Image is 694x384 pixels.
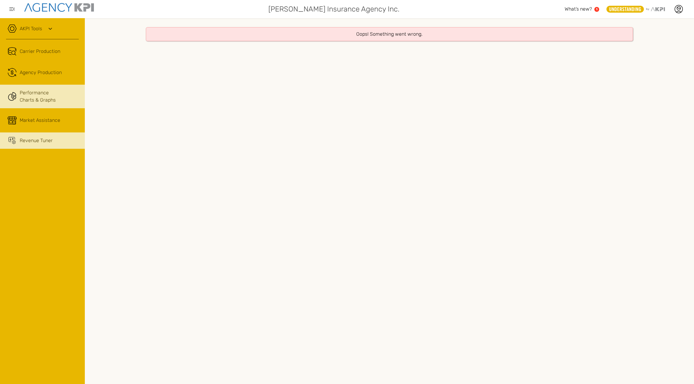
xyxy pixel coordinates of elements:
a: AKPI Tools [20,25,42,32]
img: agencykpi-logo-550x69-2d9e3fa8.png [24,3,94,12]
span: What’s new? [565,6,592,12]
p: Oops! Something went wrong. [356,31,423,38]
span: Market Assistance [20,117,60,124]
a: 1 [594,7,599,12]
span: [PERSON_NAME] Insurance Agency Inc. [268,4,400,15]
span: Carrier Production [20,48,60,55]
span: Revenue Tuner [20,137,53,144]
span: Agency Production [20,69,62,76]
text: 1 [596,8,598,11]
